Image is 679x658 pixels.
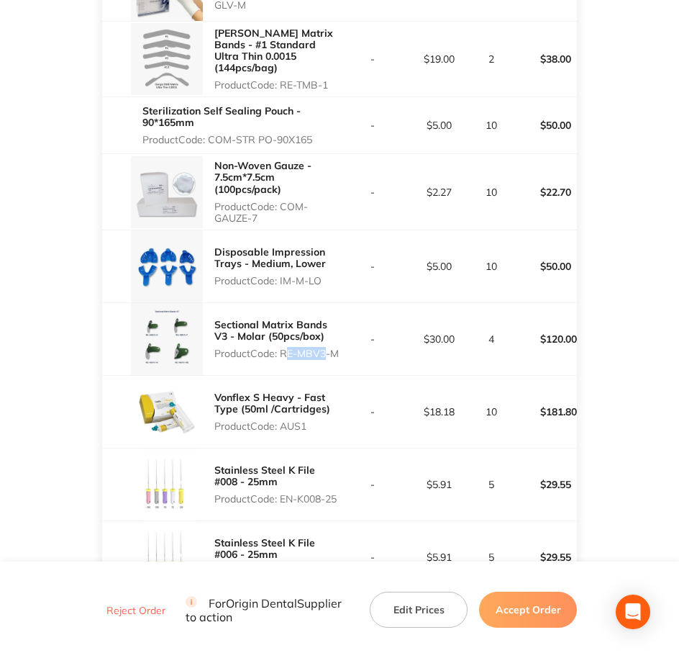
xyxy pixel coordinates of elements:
p: Product Code: IM-M-LO [214,275,339,287]
a: Stainless Steel K File #008 - 25mm [214,464,315,488]
div: Open Intercom Messenger [616,595,650,629]
p: Product Code: EN-K008-25 [214,493,339,505]
p: $22.70 [511,175,577,209]
p: - [340,333,406,345]
a: Sterilization Self Sealing Pouch - 90*165mm [142,104,301,129]
p: 10 [473,406,510,418]
p: 10 [473,186,510,198]
a: [PERSON_NAME] Matrix Bands - #1 Standard Ultra Thin 0.0015 (144pcs/bag) [214,27,333,74]
button: Edit Prices [370,592,468,628]
p: - [340,406,406,418]
a: Sectional Matrix Bands V3 - Molar (50pcs/box) [214,318,327,343]
p: $30.00 [407,333,473,345]
p: - [340,551,406,563]
p: $50.00 [511,249,577,284]
p: $29.55 [511,467,577,502]
p: $5.91 [407,479,473,490]
p: Product Code: COM-STR PO-90X165 [142,134,339,145]
p: $5.00 [407,120,473,131]
p: $19.00 [407,53,473,65]
p: Product Code: RE-MBV3-M [214,348,339,359]
a: Stainless Steel K File #006 - 25mm [214,536,315,561]
p: 5 [473,479,510,490]
p: $2.27 [407,186,473,198]
p: 4 [473,333,510,345]
p: 5 [473,551,510,563]
p: $5.00 [407,261,473,272]
img: Zmlzc2kzOQ [131,230,203,302]
p: For Origin Dental Supplier to action [186,596,353,623]
p: $181.80 [511,395,577,429]
p: - [340,186,406,198]
button: Accept Order [479,592,577,628]
p: $29.55 [511,540,577,574]
p: $18.18 [407,406,473,418]
button: Reject Order [102,604,170,617]
p: Product Code: COM-GAUZE-7 [214,201,339,224]
p: $120.00 [511,322,577,356]
p: - [340,120,406,131]
img: aWZkMHc2eQ [131,521,203,593]
p: 2 [473,53,510,65]
a: Disposable Impression Trays - Medium, Lower [214,245,326,270]
a: Non-Woven Gauze - 7.5cm*7.5cm (100pcs/pack) [214,159,311,195]
p: 10 [473,261,510,272]
p: 10 [473,120,510,131]
p: - [340,261,406,272]
p: $5.91 [407,551,473,563]
p: $50.00 [511,108,577,143]
p: Product Code: AUS1 [214,420,339,432]
a: Vonflex S Heavy - Fast Type (50ml /Cartridges) [214,391,330,415]
img: ZmZwamNqdw [131,156,203,228]
p: - [340,53,406,65]
img: azNjbWdxYQ [131,449,203,520]
img: ZHY1a2l2NA [131,23,203,95]
p: Product Code: RE-TMB-1 [214,79,339,91]
img: enhoYXJ0Yg [131,376,203,448]
p: $38.00 [511,42,577,76]
img: b3owc2prcg [131,303,203,375]
p: - [340,479,406,490]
